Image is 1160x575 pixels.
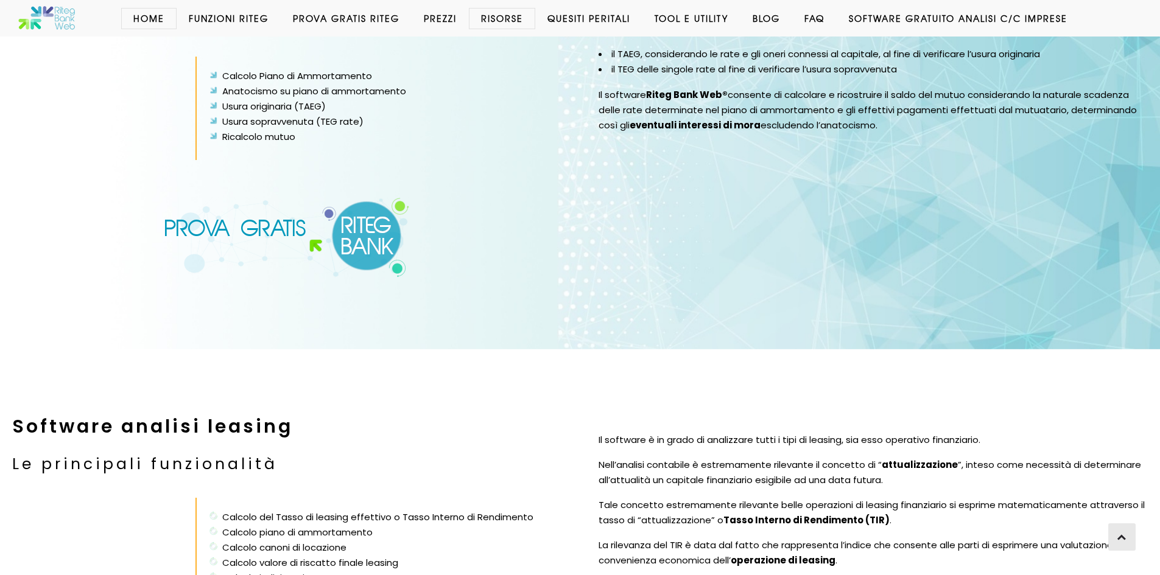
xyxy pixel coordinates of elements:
[599,538,1151,568] p: La rilevanza del TIR è data dal fatto che rappresenta l’indice che consente alle parti di esprime...
[209,540,562,556] li: Calcolo canoni di locazione
[469,12,535,24] a: Risorse
[18,6,76,30] img: Software anatocismo e usura bancaria
[209,556,562,571] li: Calcolo valore di riscatto finale leasing
[599,458,1151,488] p: Nell’analisi contabile è estremamente rilevante il concetto di “ ”, inteso come necessità di dete...
[599,47,1151,62] li: il TAEG, considerando le rate e gli oneri connessi al capitale, al fine di verificare l’usura ori...
[599,62,1151,77] li: il TEG delle singole rate al fine di verificare l’usura sopravvenuta
[599,433,1151,448] p: Il software è in grado di analizzare tutti i tipi di leasing, sia esso operativo finanziario.
[12,410,562,443] h2: Software analisi leasing
[209,114,562,130] li: Usura sopravvenuta (TEG rate)
[599,88,1151,133] p: Il software consente di calcolare e ricostruire il saldo del mutuo considerando la naturale scade...
[209,84,562,99] li: Anatocismo su piano di ammortamento
[209,525,562,540] li: Calcolo piano di ammortamento
[837,12,1080,24] a: Software GRATUITO analisi c/c imprese
[792,12,837,24] a: Faq
[535,12,642,24] a: Quesiti Peritali
[731,554,835,566] strong: operazione di leasing
[642,12,740,24] a: Tool e Utility
[599,498,1151,528] p: Tale concetto estremamente rilevante belle operazioni di leasing finanziario si esprime matematic...
[630,119,761,131] strong: eventuali interessi di mora
[740,12,792,24] a: Blog
[209,69,562,84] li: Calcolo Piano di Ammortamento
[164,197,410,277] img: Software anatocismo e usura Ritg Bank Web per conti correnti, mutui e leasing
[177,12,281,24] a: Funzioni Riteg
[723,514,890,526] strong: Tasso Interno di Rendimento (TIR)
[12,451,562,477] h3: Le principali funzionalità
[646,88,728,101] strong: Riteg Bank Web®
[882,458,958,471] strong: attualizzazione
[281,12,412,24] a: Prova Gratis Riteg
[121,12,177,24] a: Home
[209,130,562,145] li: Ricalcolo mutuo
[209,510,562,525] li: Calcolo del Tasso di leasing effettivo o Tasso Interno di Rendimento
[209,99,562,114] li: Usura originaria (TAEG)
[412,12,469,24] a: Prezzi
